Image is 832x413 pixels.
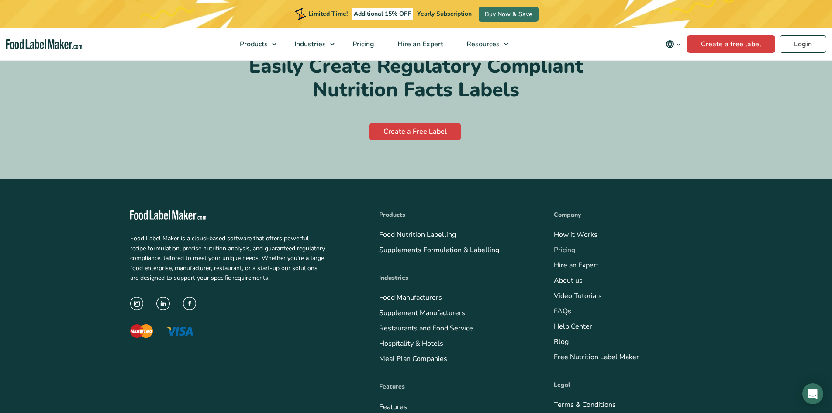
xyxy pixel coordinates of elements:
[479,7,539,22] a: Buy Now & Save
[379,293,442,302] a: Food Manufacturers
[283,28,339,60] a: Industries
[228,28,281,60] a: Products
[130,234,325,283] p: Food Label Maker is a cloud-based software that offers powerful recipe formulation, precise nutri...
[659,35,687,53] button: Change language
[130,297,144,310] img: instagram icon
[554,245,575,255] a: Pricing
[183,297,197,310] img: Facebook Icon
[554,400,616,410] a: Terms & Conditions
[130,210,207,220] img: Food Label Maker - white
[554,337,569,347] a: Blog
[554,380,702,390] p: Legal
[455,28,513,60] a: Resources
[341,28,384,60] a: Pricing
[379,308,465,318] a: Supplement Manufacturers
[687,35,775,53] a: Create a free label
[237,39,269,49] span: Products
[130,324,153,338] img: The Mastercard logo displaying a red circle saying
[554,291,602,301] a: Video Tutorials
[417,10,472,18] span: Yearly Subscription
[292,39,327,49] span: Industries
[386,28,453,60] a: Hire an Expert
[554,276,583,285] a: About us
[6,39,83,49] a: Food Label Maker homepage
[369,123,461,140] a: Create a Free Label
[379,323,473,333] a: Restaurants and Food Service
[352,8,413,20] span: Additional 15% OFF
[350,39,375,49] span: Pricing
[802,383,823,404] div: Open Intercom Messenger
[379,245,499,255] a: Supplements Formulation & Labelling
[156,297,170,310] img: LinkedIn Icon
[379,273,528,283] p: Industries
[554,260,599,270] a: Hire an Expert
[379,402,407,412] a: Features
[780,35,826,53] a: Login
[166,327,193,336] img: The Visa logo with blue letters and a yellow flick above the
[554,210,702,220] p: Company
[554,352,639,362] a: Free Nutrition Label Maker
[554,322,592,331] a: Help Center
[554,306,571,316] a: FAQs
[308,10,348,18] span: Limited Time!
[554,230,597,239] a: How it Works
[379,354,447,364] a: Meal Plan Companies
[130,210,353,220] a: Food Label Maker homepage
[379,339,443,348] a: Hospitality & Hotels
[379,382,528,392] p: Features
[395,39,444,49] span: Hire an Expert
[144,55,688,102] p: Easily Create Regulatory Compliant Nutrition Facts Labels
[379,210,528,220] p: Products
[464,39,501,49] span: Resources
[379,230,456,239] a: Food Nutrition Labelling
